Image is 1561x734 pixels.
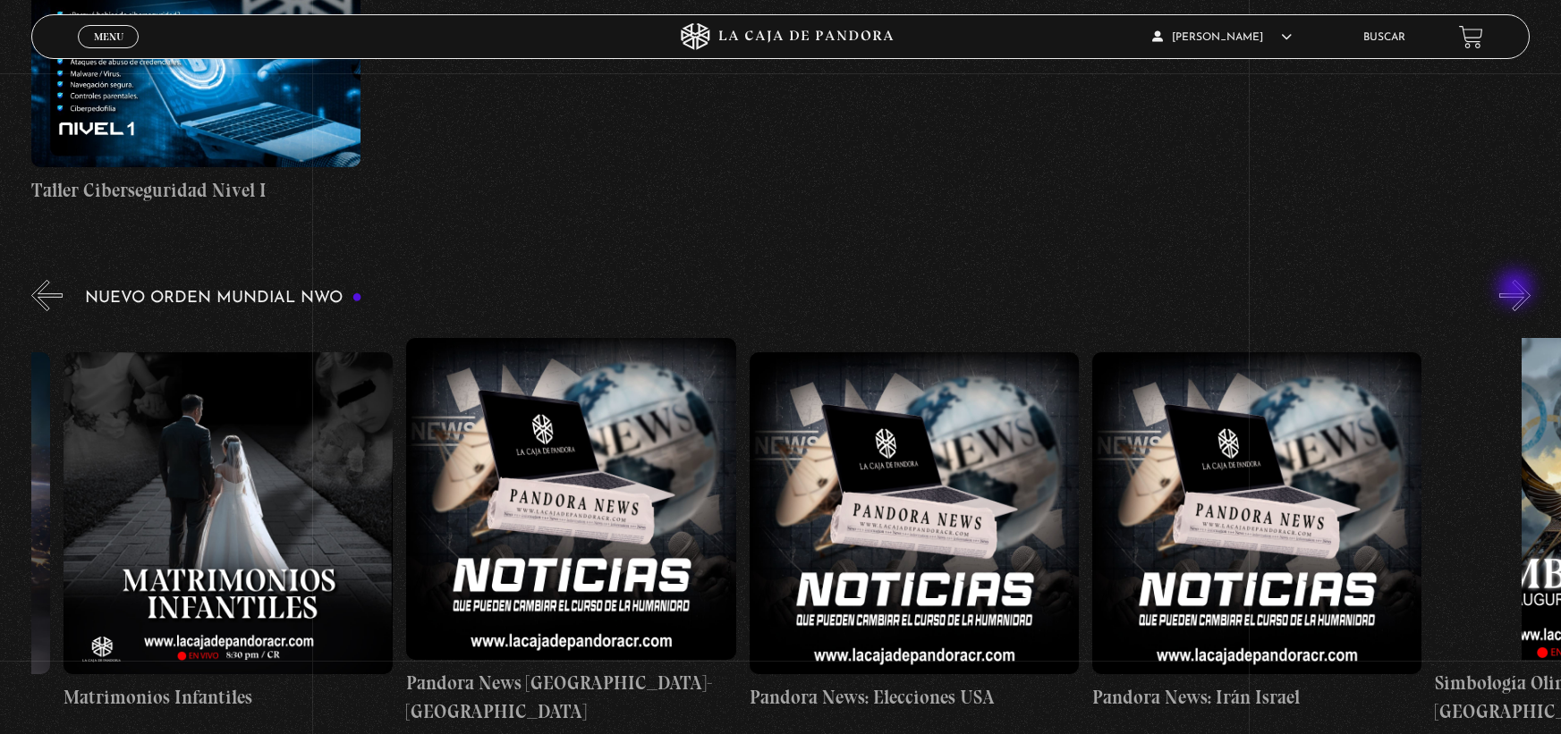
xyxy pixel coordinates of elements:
[31,176,361,205] h4: Taller Ciberseguridad Nivel I
[406,669,735,725] h4: Pandora News [GEOGRAPHIC_DATA]-[GEOGRAPHIC_DATA]
[1363,32,1405,43] a: Buscar
[1152,32,1292,43] span: [PERSON_NAME]
[31,280,63,311] button: Previous
[94,31,123,42] span: Menu
[1459,25,1483,49] a: View your shopping cart
[1092,683,1421,712] h4: Pandora News: Irán Israel
[88,46,130,59] span: Cerrar
[85,290,362,307] h3: Nuevo Orden Mundial NWO
[1499,280,1531,311] button: Next
[64,683,393,712] h4: Matrimonios Infantiles
[750,683,1079,712] h4: Pandora News: Elecciones USA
